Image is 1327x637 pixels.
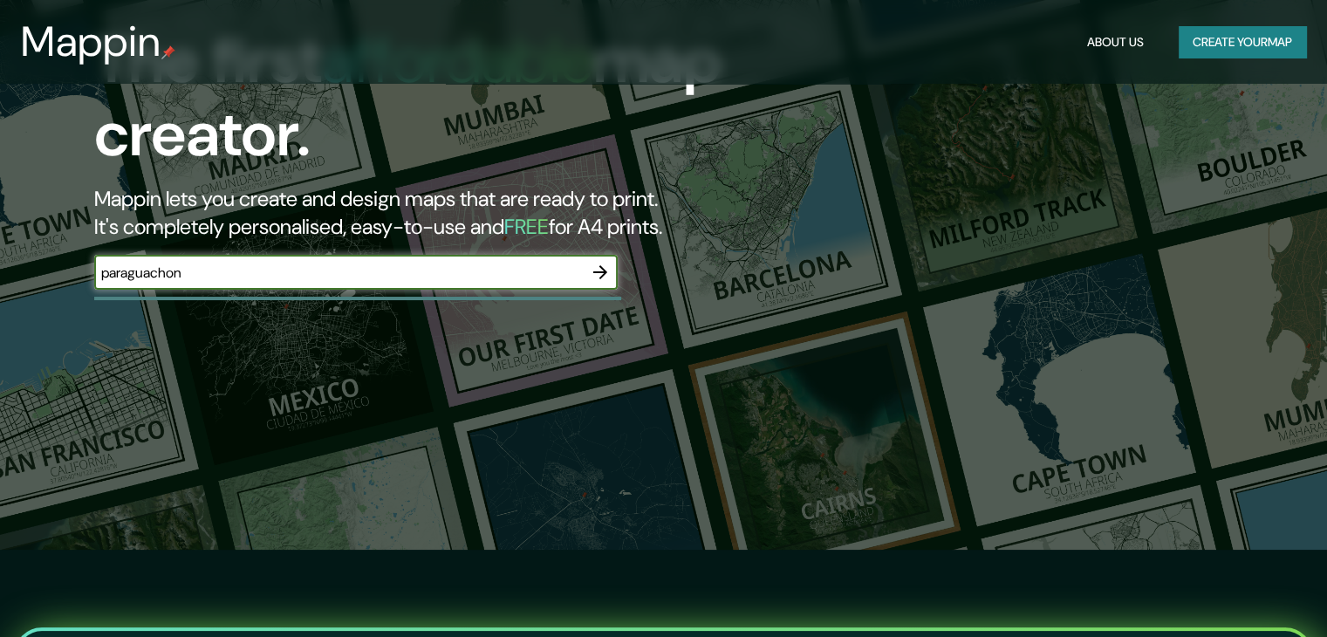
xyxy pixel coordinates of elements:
[94,263,583,283] input: Choose your favourite place
[161,45,175,59] img: mappin-pin
[504,213,549,240] h5: FREE
[1179,26,1306,58] button: Create yourmap
[94,24,758,185] h1: The first map creator.
[21,17,161,66] h3: Mappin
[94,185,758,241] h2: Mappin lets you create and design maps that are ready to print. It's completely personalised, eas...
[1080,26,1151,58] button: About Us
